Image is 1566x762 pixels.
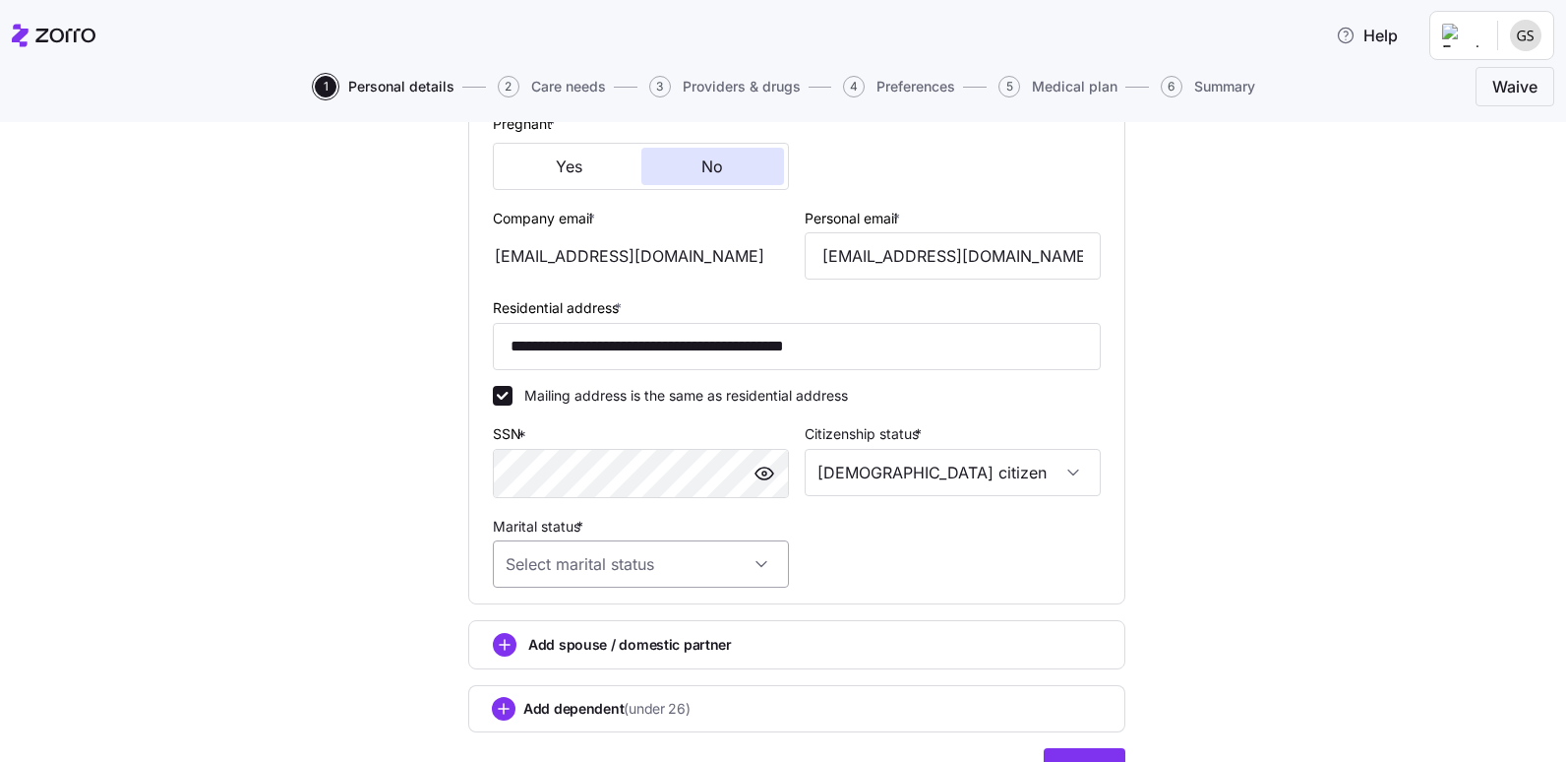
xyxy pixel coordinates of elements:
svg: add icon [492,697,515,721]
span: 1 [315,76,336,97]
span: 5 [998,76,1020,97]
span: 3 [649,76,671,97]
span: Yes [556,159,582,174]
label: Pregnant [493,113,559,135]
button: 6Summary [1161,76,1255,97]
svg: add icon [493,633,516,657]
img: 39681c6962a7f714aff510397383a9b2 [1510,20,1541,51]
span: Providers & drugs [683,80,801,94]
label: Marital status [493,516,587,538]
span: No [701,159,723,174]
label: SSN [493,423,530,445]
button: 2Care needs [498,76,606,97]
span: Waive [1492,75,1537,98]
button: 3Providers & drugs [649,76,801,97]
span: Add spouse / domestic partner [528,635,732,655]
label: Personal email [805,208,904,229]
span: Medical plan [1032,80,1117,94]
span: Care needs [531,80,606,94]
label: Residential address [493,297,626,319]
span: Preferences [876,80,955,94]
button: 1Personal details [315,76,454,97]
span: (under 26) [624,699,690,719]
span: 4 [843,76,865,97]
span: Summary [1194,80,1255,94]
span: Add dependent [523,699,691,719]
button: Waive [1476,67,1554,106]
button: Help [1320,16,1414,55]
input: Select citizenship status [805,449,1101,496]
img: Employer logo [1442,24,1481,47]
input: Email [805,232,1101,280]
label: Company email [493,208,599,229]
input: Select marital status [493,540,789,588]
label: Citizenship status [805,423,926,445]
span: Personal details [348,80,454,94]
button: 4Preferences [843,76,955,97]
a: 1Personal details [311,76,454,97]
span: Help [1336,24,1398,47]
span: 2 [498,76,519,97]
span: 6 [1161,76,1182,97]
label: Mailing address is the same as residential address [512,386,848,406]
button: 5Medical plan [998,76,1117,97]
